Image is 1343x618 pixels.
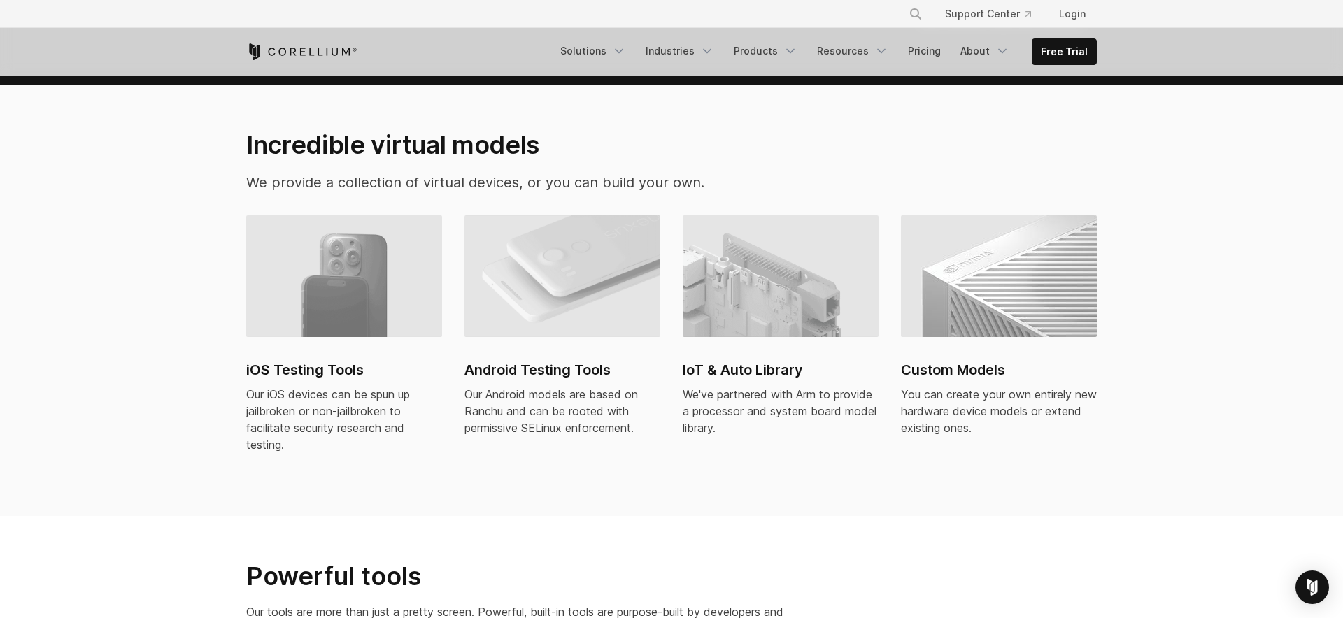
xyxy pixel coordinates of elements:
a: Resources [809,38,897,64]
a: Products [725,38,806,64]
a: Login [1048,1,1097,27]
div: Navigation Menu [552,38,1097,65]
div: Navigation Menu [892,1,1097,27]
a: Support Center [934,1,1042,27]
div: We've partnered with Arm to provide a processor and system board model library. [683,386,879,436]
a: iPhone virtual machine and devices iOS Testing Tools Our iOS devices can be spun up jailbroken or... [246,215,442,470]
h2: Android Testing Tools [464,359,660,380]
a: Corellium Home [246,43,357,60]
a: Industries [637,38,723,64]
h2: Powerful tools [246,561,806,592]
img: IoT & Auto Library [683,215,879,337]
h2: Incredible virtual models [246,129,804,160]
h2: IoT & Auto Library [683,359,879,380]
p: We provide a collection of virtual devices, or you can build your own. [246,172,804,193]
h2: iOS Testing Tools [246,359,442,380]
a: Solutions [552,38,634,64]
a: IoT & Auto Library IoT & Auto Library We've partnered with Arm to provide a processor and system ... [683,215,879,453]
img: iPhone virtual machine and devices [246,215,442,337]
a: About [952,38,1018,64]
a: Android virtual machine and devices Android Testing Tools Our Android models are based on Ranchu ... [464,215,660,453]
a: Pricing [900,38,949,64]
div: You can create your own entirely new hardware device models or extend existing ones. [901,386,1097,436]
img: Custom Models [901,215,1097,337]
div: Open Intercom Messenger [1295,570,1329,604]
div: Our Android models are based on Ranchu and can be rooted with permissive SELinux enforcement. [464,386,660,436]
div: Our iOS devices can be spun up jailbroken or non-jailbroken to facilitate security research and t... [246,386,442,453]
img: Android virtual machine and devices [464,215,660,337]
h2: Custom Models [901,359,1097,380]
a: Free Trial [1032,39,1096,64]
button: Search [903,1,928,27]
a: Custom Models Custom Models You can create your own entirely new hardware device models or extend... [901,215,1097,453]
